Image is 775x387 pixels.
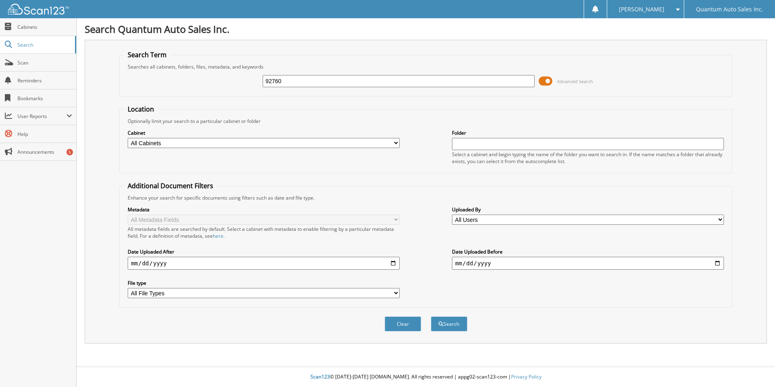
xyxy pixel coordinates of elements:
[124,181,217,190] legend: Additional Document Filters
[557,78,593,84] span: Advanced Search
[8,4,69,15] img: scan123-logo-white.svg
[124,118,728,125] div: Optionally limit your search to a particular cabinet or folder
[128,226,400,239] div: All metadata fields are searched by default. Select a cabinet with metadata to enable filtering b...
[310,373,330,380] span: Scan123
[452,206,724,213] label: Uploaded By
[124,194,728,201] div: Enhance your search for specific documents using filters such as date and file type.
[452,257,724,270] input: end
[77,367,775,387] div: © [DATE]-[DATE] [DOMAIN_NAME]. All rights reserved | appg02-scan123-com |
[128,206,400,213] label: Metadata
[66,149,73,155] div: 5
[696,7,763,12] span: Quantum Auto Sales Inc.
[128,257,400,270] input: start
[17,131,72,138] span: Help
[17,148,72,155] span: Announcements
[128,279,400,286] label: File type
[385,316,421,331] button: Clear
[128,129,400,136] label: Cabinet
[452,248,724,255] label: Date Uploaded Before
[17,59,72,66] span: Scan
[128,248,400,255] label: Date Uploaded After
[213,232,223,239] a: here
[452,129,724,136] label: Folder
[124,105,158,114] legend: Location
[431,316,467,331] button: Search
[17,24,72,30] span: Cabinets
[17,77,72,84] span: Reminders
[452,151,724,165] div: Select a cabinet and begin typing the name of the folder you want to search in. If the name match...
[17,41,71,48] span: Search
[124,50,171,59] legend: Search Term
[511,373,542,380] a: Privacy Policy
[734,348,775,387] iframe: Chat Widget
[619,7,664,12] span: [PERSON_NAME]
[124,63,728,70] div: Searches all cabinets, folders, files, metadata, and keywords
[85,22,767,36] h1: Search Quantum Auto Sales Inc.
[17,113,66,120] span: User Reports
[17,95,72,102] span: Bookmarks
